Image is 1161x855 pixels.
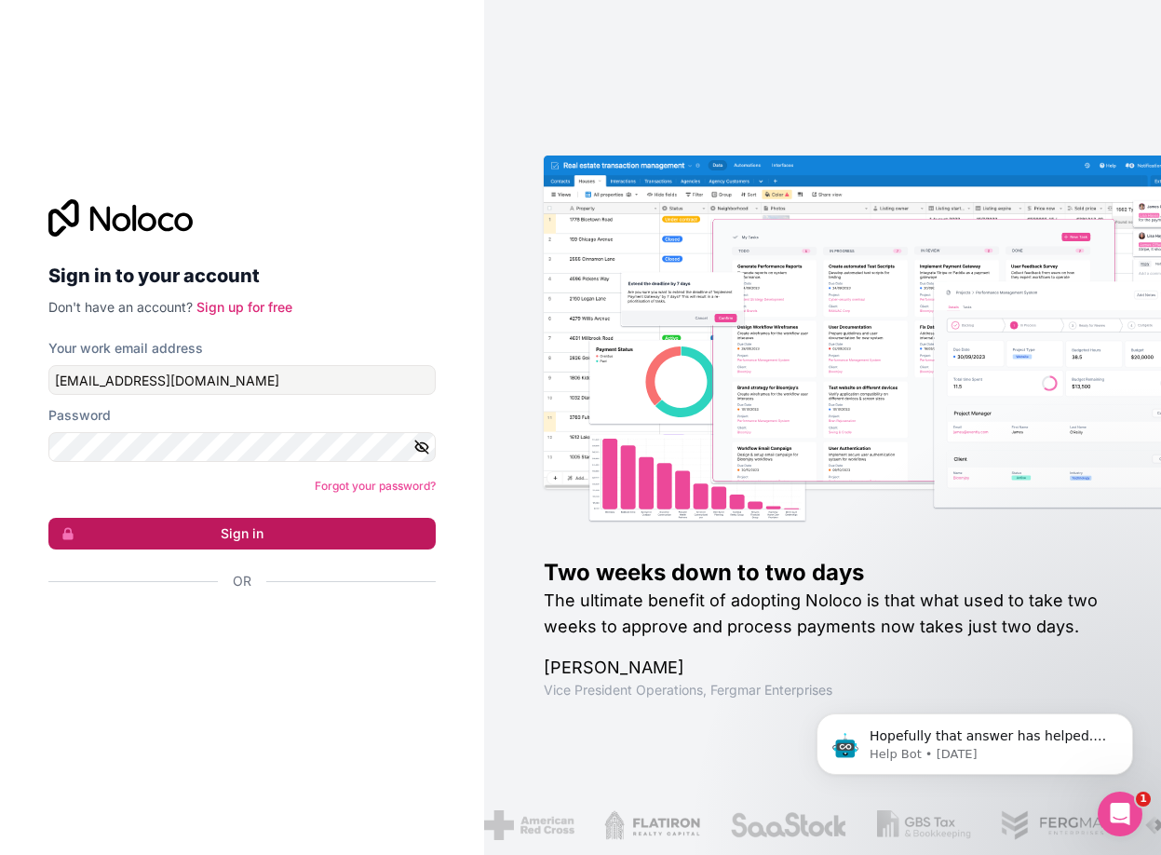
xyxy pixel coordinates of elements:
h2: The ultimate benefit of adopting Noloco is that what used to take two weeks to approve and proces... [544,588,1101,640]
label: Your work email address [48,339,203,358]
iframe: Google 계정으로 로그인 버튼 [39,611,429,652]
label: Password [48,406,111,425]
img: /assets/gbstax-C-GtDUiK.png [877,810,972,840]
input: Email address [48,365,436,395]
img: /assets/saastock-C6Zbiodz.png [730,810,847,840]
span: 1 [1136,792,1151,807]
img: /assets/american-red-cross-BAupjrZR.png [484,810,574,840]
a: Sign up for free [196,299,292,315]
h1: [PERSON_NAME] [544,655,1101,681]
button: Sign in [48,518,436,550]
h1: Vice President Operations , Fergmar Enterprises [544,681,1101,699]
span: Don't have an account? [48,299,193,315]
input: Password [48,432,436,462]
a: Forgot your password? [315,479,436,493]
span: Or [233,572,251,590]
img: /assets/fergmar-CudnrXN5.png [1001,810,1114,840]
iframe: Intercom live chat [1098,792,1142,836]
iframe: Intercom notifications message [789,674,1161,805]
h1: Two weeks down to two days [544,558,1101,588]
h2: Sign in to your account [48,259,436,292]
img: /assets/flatiron-C8eUkumj.png [604,810,701,840]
